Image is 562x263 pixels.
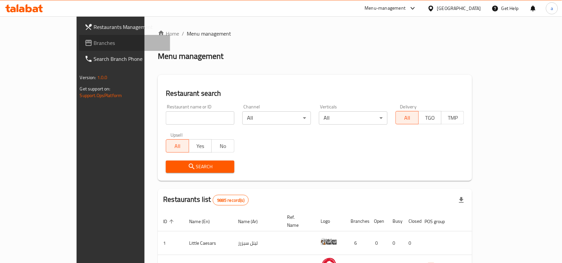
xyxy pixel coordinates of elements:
[170,133,183,137] label: Upsell
[213,195,249,205] div: Total records count
[80,91,122,100] a: Support.OpsPlatform
[214,141,232,151] span: No
[444,113,461,123] span: TMP
[166,88,464,98] h2: Restaurant search
[396,111,419,124] button: All
[80,73,96,82] span: Version:
[166,139,189,153] button: All
[192,141,209,151] span: Yes
[158,30,472,38] nav: breadcrumb
[345,211,369,231] th: Branches
[189,139,212,153] button: Yes
[163,217,176,225] span: ID
[419,111,441,124] button: TGO
[80,84,111,93] span: Get support on:
[369,231,387,255] td: 0
[94,39,165,47] span: Branches
[233,231,282,255] td: ليتل سيزرز
[453,192,469,208] div: Export file
[387,231,403,255] td: 0
[399,113,416,123] span: All
[238,217,266,225] span: Name (Ar)
[158,51,223,62] h2: Menu management
[211,139,234,153] button: No
[403,211,419,231] th: Closed
[424,217,453,225] span: POS group
[403,231,419,255] td: 0
[551,5,553,12] span: a
[158,231,184,255] td: 1
[287,213,307,229] span: Ref. Name
[184,231,233,255] td: Little Caesars
[369,211,387,231] th: Open
[79,51,170,67] a: Search Branch Phone
[345,231,369,255] td: 6
[213,197,248,203] span: 9885 record(s)
[365,4,406,12] div: Menu-management
[315,211,345,231] th: Logo
[242,111,311,125] div: All
[163,195,249,205] h2: Restaurants list
[169,141,186,151] span: All
[166,111,234,125] input: Search for restaurant name or ID..
[97,73,108,82] span: 1.0.0
[171,163,229,171] span: Search
[400,104,417,109] label: Delivery
[79,35,170,51] a: Branches
[166,161,234,173] button: Search
[437,5,481,12] div: [GEOGRAPHIC_DATA]
[189,217,218,225] span: Name (En)
[187,30,231,38] span: Menu management
[321,233,337,250] img: Little Caesars
[79,19,170,35] a: Restaurants Management
[319,111,388,125] div: All
[441,111,464,124] button: TMP
[422,113,439,123] span: TGO
[94,23,165,31] span: Restaurants Management
[387,211,403,231] th: Busy
[94,55,165,63] span: Search Branch Phone
[182,30,184,38] li: /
